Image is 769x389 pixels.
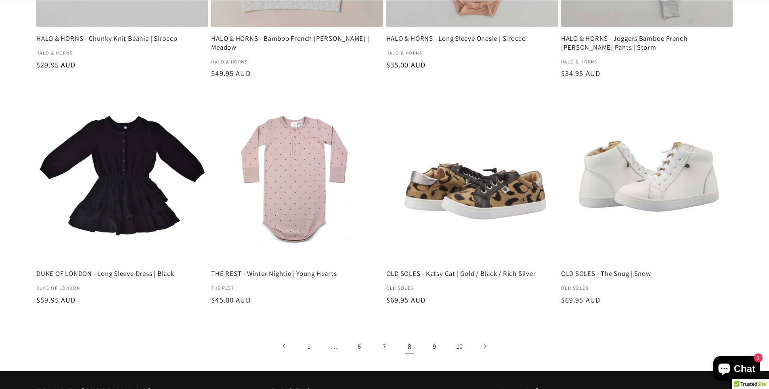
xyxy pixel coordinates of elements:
a: Page 10 [449,336,470,357]
a: Page 9 [424,336,445,357]
a: Page 6 [349,336,370,357]
a: THE REST - Winter Nightie | Young Hearts [211,269,383,278]
inbox-online-store-chat: Shopify online store chat [711,356,763,383]
nav: Pagination [36,336,733,357]
a: OLD SOLES - Katsy Cat | Gold / Black / Rich Silver [386,269,558,278]
a: OLD SOLES - The Snug | Snow [561,269,733,278]
a: Previous page [274,336,295,357]
a: Page 7 [374,336,395,357]
span: Page 8 [399,336,420,357]
a: HALO & HORNS - Bamboo French [PERSON_NAME] | Meadow [211,34,383,52]
a: Page 1 [299,336,320,357]
span: … [324,336,345,357]
a: Next page [475,336,495,357]
a: HALO & HORNS - Long Sleeve Onesie | Sirocco [386,34,558,43]
a: DUKE OF LONDON - Long Sleeve Dress | Black [36,269,208,278]
a: HALO & HORNS - Joggers Bamboo French [PERSON_NAME] Pants | Storm [561,34,733,52]
a: HALO & HORNS - Chunky Knit Beanie | Sirocco [36,34,208,43]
